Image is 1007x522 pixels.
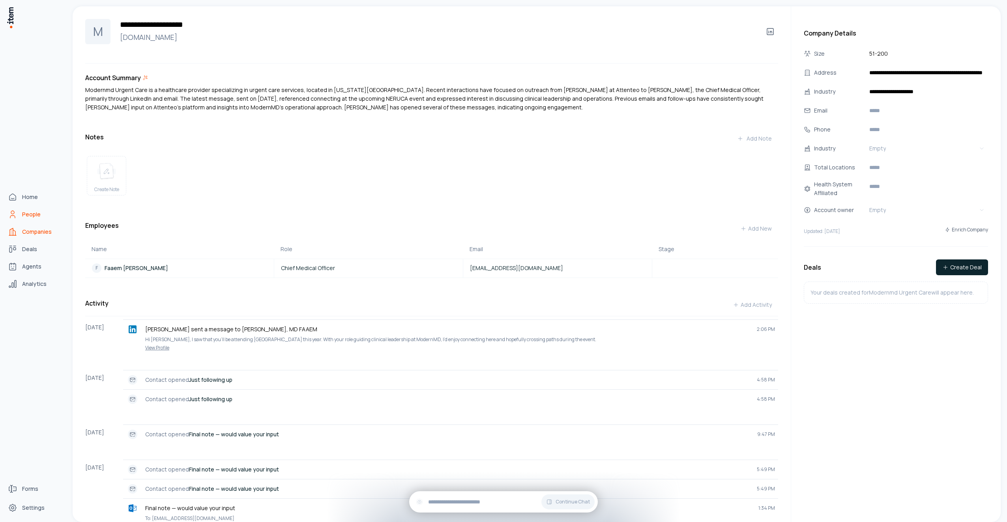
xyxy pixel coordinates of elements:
[85,132,104,142] h3: Notes
[464,264,615,272] a: [EMAIL_ADDRESS][DOMAIN_NAME]
[726,297,778,313] button: Add Activity
[936,259,988,275] button: Create Deal
[189,466,279,473] strong: Final note — would value your input
[145,395,751,403] p: Contact opened
[737,135,772,143] div: Add Note
[22,210,41,218] span: People
[87,156,126,195] button: create noteCreate Note
[804,28,988,38] h3: Company Details
[814,163,865,172] div: Total Locations
[470,264,563,272] span: [EMAIL_ADDRESS][DOMAIN_NAME]
[85,221,119,237] h3: Employees
[85,19,110,44] div: M
[189,430,279,438] strong: Final note — would value your input
[85,73,141,83] h3: Account Summary
[105,264,168,272] p: Faaem [PERSON_NAME]
[189,485,279,492] strong: Final note — would value your input
[409,491,598,513] div: Continue Chat
[22,193,38,201] span: Home
[275,264,426,272] a: Chief Medical Officer
[757,326,775,332] span: 2:06 PM
[129,325,137,333] img: linkedin logo
[757,486,775,492] span: 5:49 PM
[814,144,865,153] div: Industry
[814,49,865,58] div: Size
[731,131,778,146] button: Add Note
[5,207,65,222] a: People
[126,345,775,351] a: View Profile
[22,504,45,512] span: Settings
[470,245,646,253] div: Email
[92,245,268,253] div: Name
[5,241,65,257] a: Deals
[22,263,41,270] span: Agents
[85,319,123,355] div: [DATE]
[145,485,751,493] p: Contact opened
[5,259,65,274] a: Agents
[814,180,865,197] div: Health System Affiliated
[145,466,751,473] p: Contact opened
[758,505,775,511] span: 1:34 PM
[145,336,775,344] p: Hi [PERSON_NAME], I saw that you’ll be attending [GEOGRAPHIC_DATA] this year. With your role guid...
[145,325,751,333] p: [PERSON_NAME] sent a message to [PERSON_NAME], MD FAAEM
[814,87,865,96] div: Industry
[556,499,590,505] span: Continue Chat
[86,263,237,273] a: FFaaem [PERSON_NAME]
[189,395,232,403] strong: Just following up
[804,263,821,272] h3: Deals
[145,376,751,384] p: Contact opened
[22,485,38,493] span: Forms
[85,370,123,409] div: [DATE]
[129,504,137,512] img: outlook logo
[814,106,865,115] div: Email
[97,163,116,180] img: create note
[6,6,14,29] img: Item Brain Logo
[189,376,232,383] strong: Just following up
[85,424,123,444] div: [DATE]
[145,504,752,512] p: Final note — would value your input
[814,68,865,77] div: Address
[5,481,65,497] a: Forms
[85,299,109,308] h3: Activity
[814,125,865,134] div: Phone
[945,223,988,237] button: Enrich Company
[804,228,840,235] p: Updated: [DATE]
[22,280,47,288] span: Analytics
[757,466,775,473] span: 5:49 PM
[5,189,65,205] a: Home
[92,263,101,273] div: F
[5,500,65,516] a: Settings
[145,430,751,438] p: Contact opened
[541,494,595,509] button: Continue Chat
[734,221,778,237] button: Add New
[814,206,865,214] div: Account owner
[94,186,119,193] span: Create Note
[22,228,52,236] span: Companies
[757,396,775,402] span: 4:58 PM
[281,245,457,253] div: Role
[117,32,756,43] a: [DOMAIN_NAME]
[85,86,778,112] p: Modernmd Urgent Care is a healthcare provider specializing in urgent care services, located in [U...
[5,276,65,292] a: Analytics
[22,245,37,253] span: Deals
[5,224,65,240] a: Companies
[810,288,974,297] p: Your deals created for Modernmd Urgent Care will appear here.
[757,431,775,438] span: 9:47 PM
[757,377,775,383] span: 4:58 PM
[659,245,772,253] div: Stage
[281,264,335,272] span: Chief Medical Officer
